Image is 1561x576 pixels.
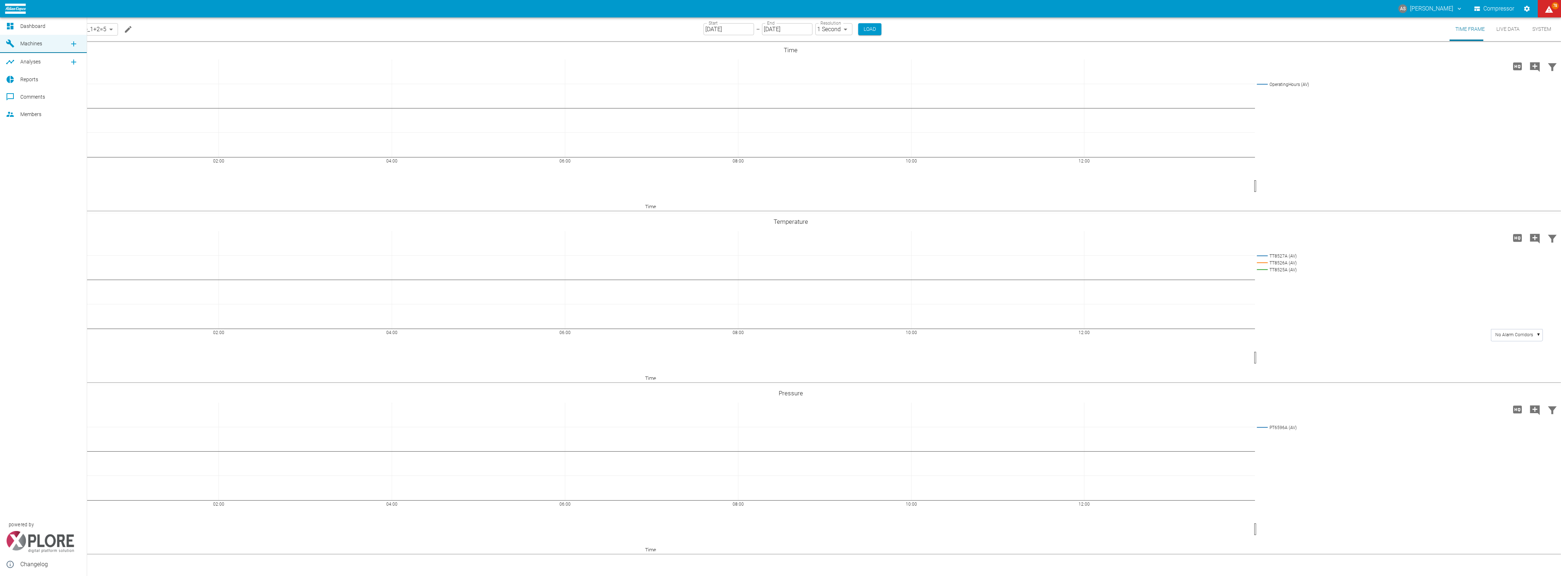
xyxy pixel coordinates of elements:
[20,59,41,65] span: Analyses
[121,22,135,37] button: Edit machine
[20,560,81,569] span: Changelog
[1495,332,1533,337] text: No Alarm Corridors
[756,25,760,33] p: –
[20,94,45,100] span: Comments
[1397,2,1464,15] button: andreas.schmitt@atlascopco.com
[1450,17,1491,41] button: Time Frame
[20,77,38,82] span: Reports
[5,4,26,13] img: logo
[1509,62,1526,69] span: Load high Res
[820,20,841,26] label: Resolution
[1526,400,1544,419] button: Add comment
[1552,2,1559,9] span: 78
[1544,229,1561,247] button: Filter Chart Data
[66,37,81,51] a: new /machines
[1473,2,1516,15] button: Compressor
[1491,17,1525,41] button: Live Data
[1526,57,1544,76] button: Add comment
[767,20,774,26] label: End
[704,23,754,35] input: MM/DD/YYYY
[1544,400,1561,419] button: Filter Chart Data
[1509,234,1526,241] span: Load high Res
[1398,4,1407,13] div: AS
[6,531,74,553] img: Xplore Logo
[1526,229,1544,247] button: Add comment
[1509,406,1526,412] span: Load high Res
[709,20,718,26] label: Start
[66,55,81,69] a: new /analyses/list/0
[1544,57,1561,76] button: Filter Chart Data
[1520,2,1533,15] button: Settings
[858,23,881,35] button: Load
[20,41,42,46] span: Machines
[20,23,45,29] span: Dashboard
[20,111,41,117] span: Members
[762,23,812,35] input: MM/DD/YYYY
[9,521,34,528] span: powered by
[1525,17,1558,41] button: System
[815,23,852,35] div: 1 Second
